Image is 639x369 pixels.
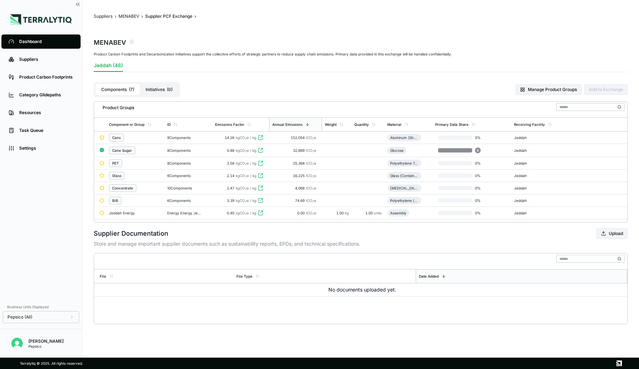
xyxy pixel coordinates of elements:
[28,344,64,348] div: Pepsico
[477,148,479,153] span: R
[112,186,133,190] div: Concentrate
[9,335,26,352] button: Open user button
[390,198,419,203] div: Polyethylene (Ldpe, Extrusion)
[390,135,419,140] div: Aluminum (Sheet)
[514,198,548,203] div: Jeddah
[345,211,349,215] span: kg
[225,135,234,140] span: 14.26
[297,211,306,215] span: 0.00
[435,122,469,127] div: Primary Data Share
[215,122,244,127] div: Emissions Factor
[236,274,252,278] div: File Type
[167,161,209,165] div: 8 Components
[195,14,196,19] span: ›
[325,122,337,127] div: Weight
[295,186,306,190] span: 4,068
[19,57,73,62] div: Suppliers
[94,14,113,19] button: Suppliers
[227,186,234,190] span: 2.47
[236,161,256,165] span: kgCO e / kg
[514,148,548,153] div: Jeddah
[129,87,134,92] span: ( 7 )
[236,198,256,203] span: kgCO e / kg
[312,187,314,191] sub: 2
[167,198,209,203] div: 6 Components
[514,211,548,215] div: Jeddah
[419,274,439,278] div: Date Added
[245,200,247,203] sub: 2
[390,173,419,178] div: Glass (Container)
[10,14,72,25] img: Logo
[306,148,316,153] span: tCO e
[293,161,306,165] span: 25,368
[11,338,23,349] img: Nitin Shetty
[227,173,234,178] span: 2.14
[112,198,118,203] div: BiB
[167,173,209,178] div: 6 Components
[312,137,314,140] sub: 2
[336,211,345,215] span: 1.00
[227,161,234,165] span: 3.58
[245,162,247,166] sub: 2
[94,62,123,72] button: Jeddah (48)
[94,240,628,247] p: Store and manage important supplier documents such as sustainability reports, EPDs, and technical...
[94,37,126,47] div: MENABEV
[236,173,256,178] span: kgCO e / kg
[312,200,314,203] sub: 2
[472,186,495,190] span: 0 %
[306,211,316,215] span: tCO e
[354,122,369,127] div: Quantity
[236,148,256,153] span: kgCO e / kg
[245,137,247,140] sub: 2
[109,211,160,215] div: Jeddah Energy
[291,135,306,140] span: 152,054
[7,314,32,320] span: Pepsico (All)
[365,211,374,215] span: 1.00
[374,211,382,215] span: units
[390,186,419,190] div: [MEDICAL_DATA]
[514,161,548,165] div: Jeddah
[312,150,314,153] sub: 2
[272,122,302,127] div: Annual Emissions
[19,39,73,44] div: Dashboard
[245,150,247,153] sub: 2
[472,161,495,165] span: 0 %
[167,148,209,153] div: 8 Components
[3,303,79,311] div: Business Units Displayed
[306,135,316,140] span: tCO e
[97,102,134,111] div: Product Groups
[236,186,256,190] span: kgCO e / kg
[112,161,119,165] div: PET
[167,186,209,190] div: 10 Components
[387,122,402,127] div: Material
[95,84,140,95] button: Components(7)
[236,135,256,140] span: kgCO e / kg
[19,92,73,98] div: Category Glidepaths
[167,122,171,127] div: ID
[94,52,628,56] div: Product Carbon Footprints and Decarbonization Initiatives support the collective efforts of strat...
[19,74,73,80] div: Product Carbon Footprints
[227,211,234,215] span: 0.40
[167,87,173,92] span: ( 0 )
[306,198,316,203] span: tCO e
[472,135,495,140] span: 0 %
[245,212,247,215] sub: 2
[140,84,178,95] button: Initiatives(0)
[390,148,404,153] div: Glucose
[109,122,144,127] div: Component or Group
[100,274,106,278] div: File
[390,161,419,165] div: Polyethylene Terephthalate (Pet)
[119,14,139,19] button: MENABEV
[236,211,256,215] span: kgCO e / kg
[293,173,306,178] span: 16,225
[94,283,627,296] td: No documents uploaded yet.
[472,173,495,178] span: 0 %
[112,173,121,178] div: Glass
[28,338,64,344] div: [PERSON_NAME]
[141,14,143,19] span: ›
[514,122,545,127] div: Receiving Facility
[312,175,314,178] sub: 2
[306,161,316,165] span: tCO e
[19,110,73,116] div: Resources
[167,211,201,215] div: Energy Energy Jeddah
